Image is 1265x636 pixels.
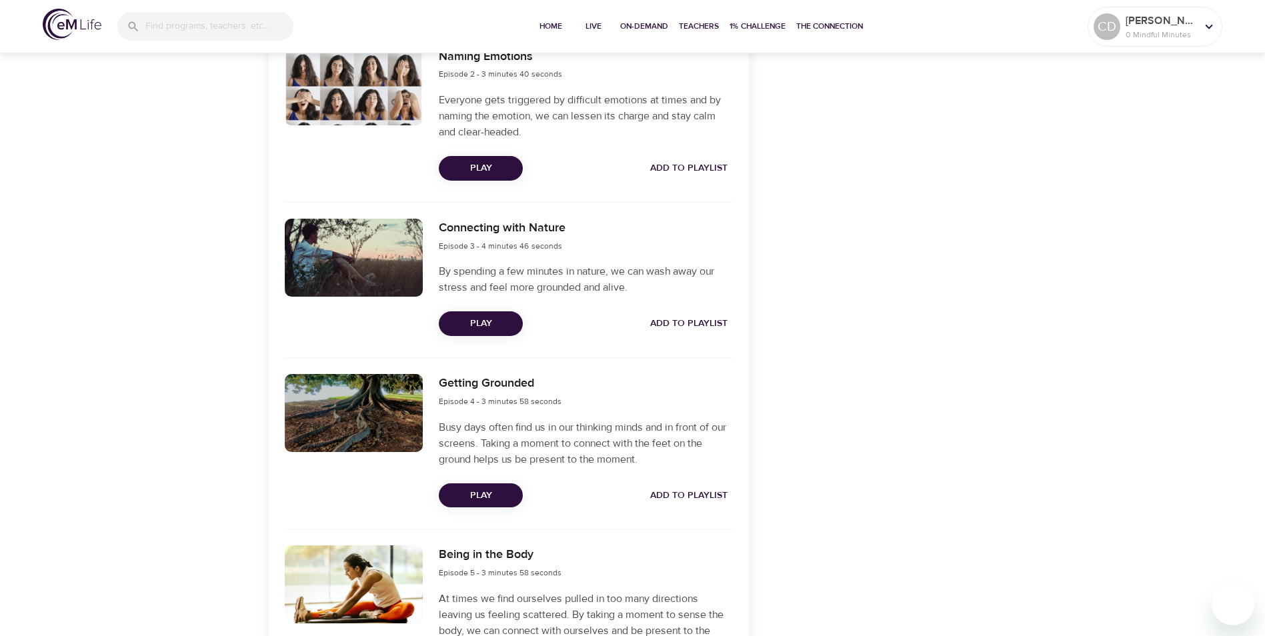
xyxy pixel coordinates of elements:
[650,315,728,332] span: Add to Playlist
[1126,29,1196,41] p: 0 Mindful Minutes
[449,160,512,177] span: Play
[439,374,561,393] h6: Getting Grounded
[43,9,101,40] img: logo
[439,567,561,578] span: Episode 5 - 3 minutes 58 seconds
[439,483,523,508] button: Play
[645,483,733,508] button: Add to Playlist
[439,241,562,251] span: Episode 3 - 4 minutes 46 seconds
[439,419,732,467] p: Busy days often find us in our thinking minds and in front of our screens. Taking a moment to con...
[645,156,733,181] button: Add to Playlist
[796,19,863,33] span: The Connection
[535,19,567,33] span: Home
[439,263,732,295] p: By spending a few minutes in nature, we can wash away our stress and feel more grounded and alive.
[1212,583,1254,625] iframe: Button to launch messaging window
[439,92,732,140] p: Everyone gets triggered by difficult emotions at times and by naming the emotion, we can lessen i...
[645,311,733,336] button: Add to Playlist
[439,311,523,336] button: Play
[439,156,523,181] button: Play
[620,19,668,33] span: On-Demand
[439,219,565,238] h6: Connecting with Nature
[145,12,293,41] input: Find programs, teachers, etc...
[679,19,719,33] span: Teachers
[730,19,786,33] span: 1% Challenge
[650,160,728,177] span: Add to Playlist
[577,19,609,33] span: Live
[449,315,512,332] span: Play
[1126,13,1196,29] p: [PERSON_NAME]
[650,487,728,504] span: Add to Playlist
[1094,13,1120,40] div: CD
[439,545,561,565] h6: Being in the Body
[449,487,512,504] span: Play
[439,47,562,67] h6: Naming Emotions
[439,69,562,79] span: Episode 2 - 3 minutes 40 seconds
[439,396,561,407] span: Episode 4 - 3 minutes 58 seconds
